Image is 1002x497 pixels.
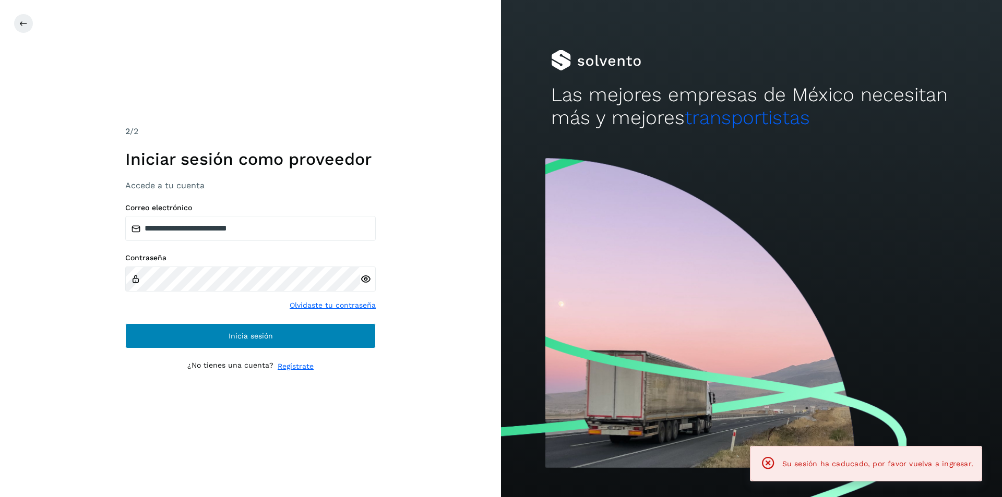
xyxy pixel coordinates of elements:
h1: Iniciar sesión como proveedor [125,149,376,169]
p: ¿No tienes una cuenta? [187,361,273,372]
label: Correo electrónico [125,203,376,212]
h3: Accede a tu cuenta [125,180,376,190]
div: /2 [125,125,376,138]
a: Olvidaste tu contraseña [290,300,376,311]
span: Su sesión ha caducado, por favor vuelva a ingresar. [782,459,973,468]
label: Contraseña [125,253,376,262]
h2: Las mejores empresas de México necesitan más y mejores [551,83,952,130]
span: 2 [125,126,130,136]
a: Regístrate [278,361,314,372]
span: transportistas [685,106,810,129]
span: Inicia sesión [229,332,273,340]
button: Inicia sesión [125,323,376,348]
